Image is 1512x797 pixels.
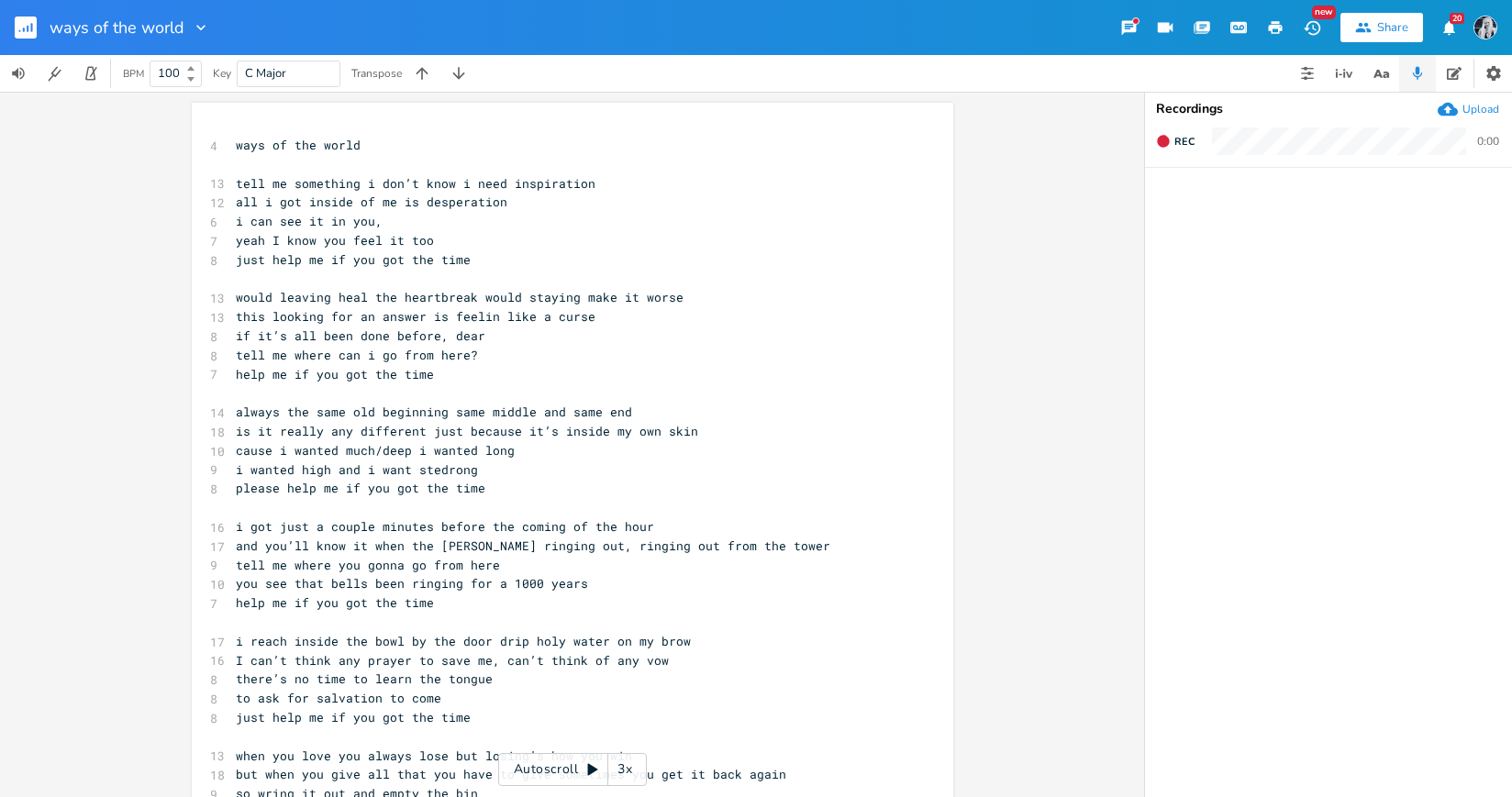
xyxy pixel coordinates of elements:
[236,670,493,687] span: there’s no time to learn the tongue
[1438,99,1499,119] button: Upload
[236,327,485,344] span: if it’s all been done before, dear
[236,652,669,669] span: I can’t think any prayer to save me, can’t think of any vow
[236,594,434,611] span: help me if you got the time
[498,753,647,786] div: Autoscroll
[236,289,684,305] span: would leaving heal the heartbreak would staying make it worse
[351,68,402,79] div: Transpose
[236,461,478,478] span: i wanted high and i want stedrong
[236,366,434,382] span: help me if you got the time
[245,65,286,82] span: C Major
[236,537,830,554] span: and you’ll know it when the [PERSON_NAME] ringing out, ringing out from the tower
[1477,136,1499,147] div: 0:00
[123,69,144,79] div: BPM
[236,175,595,192] span: tell me something i don’t know i need inspiration
[213,68,231,79] div: Key
[1450,13,1464,24] div: 20
[236,747,632,764] span: when you love you always lose but losing’s how you win
[1377,19,1408,36] div: Share
[236,251,471,268] span: just help me if you got the time
[236,442,515,459] span: cause i wanted much/deep i wanted long
[236,557,500,573] span: tell me where you gonna go from here
[236,404,632,420] span: always the same old beginning same middle and same end
[236,575,588,592] span: you see that bells been ringing for a 1000 years
[1340,13,1423,42] button: Share
[1294,11,1330,44] button: New
[1174,135,1195,149] span: Rec
[236,213,383,229] span: i can see it in you,
[1430,11,1467,44] button: 20
[608,753,641,786] div: 3x
[236,480,485,496] span: please help me if you got the time
[236,518,654,535] span: i got just a couple minutes before the coming of the hour
[236,423,698,439] span: is it really any different just because it’s inside my own skin
[1312,6,1336,19] div: New
[236,308,595,325] span: this looking for an answer is feelin like a curse
[236,766,786,782] span: but when you give all that you have to give sometimes you get it back again
[236,194,507,210] span: all i got inside of me is desperation
[1462,102,1499,116] div: Upload
[236,232,434,249] span: yeah I know you feel it too
[1156,103,1501,116] div: Recordings
[236,709,471,725] span: just help me if you got the time
[236,347,478,363] span: tell me where can i go from here?
[1473,16,1497,39] img: Anya
[236,633,691,649] span: i reach inside the bowl by the door drip holy water on my brow
[1149,127,1202,156] button: Rec
[236,690,441,706] span: to ask for salvation to come
[50,19,184,36] span: ways of the world
[236,137,361,153] span: ways of the world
